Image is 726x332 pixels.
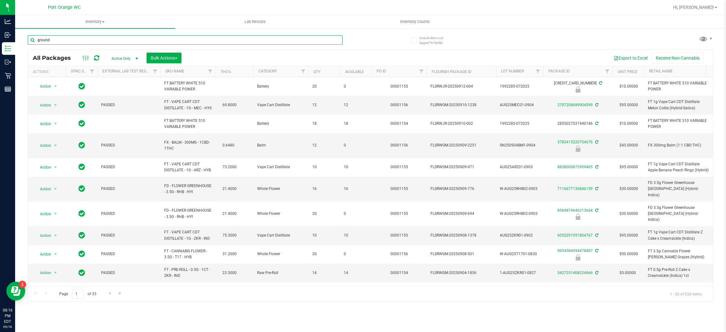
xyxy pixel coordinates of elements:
a: 00001155 [390,84,408,89]
span: Whole Flower [257,251,305,257]
a: 6052291951804767 [557,233,593,238]
span: FLSRWGM-20250909-694 [430,211,492,217]
span: 14 [344,270,368,276]
a: 3783415220754676 [557,140,593,144]
span: 31.2000 [219,249,240,259]
span: FLSRWJR-20250912-004 [430,83,492,89]
span: $95.00000 [616,100,641,110]
span: select [52,231,60,240]
a: 8569874646213664 [557,208,593,213]
span: PASSED [101,142,157,148]
inline-svg: Analytics [5,18,11,25]
span: Sync from Compliance System [598,81,602,85]
span: FT BATTERY WHITE 510 VARIABLE POWER [648,118,710,130]
a: 0954384094478407 [557,249,593,253]
span: Sync from Compliance System [594,233,598,238]
span: PASSED [101,164,157,170]
span: FLSRWGM-20250909-971 [430,164,492,170]
div: Actions [33,70,63,74]
span: FT - VAPE CART CDT DISTILLATE - 1G - ZKR - IND [164,229,212,241]
span: W-AUG25RHB02-0903 [500,211,539,217]
span: select [52,268,60,277]
span: Inventory Counts [392,19,438,25]
span: Sync from Compliance System [594,208,598,213]
span: FLSRWGM-20250908-501 [430,251,492,257]
span: 0 [344,211,368,217]
span: Sync from Compliance System [594,165,598,169]
span: In Sync [78,231,85,240]
span: $50.00000 [616,249,641,259]
span: AUG25ZKR01-0902 [500,232,539,238]
span: 1992285-072025 [500,121,539,127]
span: In Sync [78,268,85,277]
a: Category [258,69,277,73]
span: 14 [312,270,336,276]
a: Flourish Package ID [432,70,471,74]
inline-svg: Outbound [5,59,11,65]
span: Whole Flower [257,211,305,217]
span: 12 [344,102,368,108]
inline-svg: Inbound [5,32,11,38]
span: FLSRWGM-20250904-1856 [430,270,492,276]
span: select [52,119,60,128]
span: FD 3.5g Flower Greenhouse [GEOGRAPHIC_DATA] (Hybrid-Indica) [648,205,710,223]
iframe: Resource center unread badge [19,281,26,288]
a: Lot Number [501,69,524,73]
inline-svg: Reports [5,86,11,92]
span: Bulk Actions [151,55,177,60]
span: Page of 33 [54,289,101,299]
a: 00001155 [390,186,408,191]
div: [CREDIT_CARD_NUMBER] [542,80,614,93]
span: 10 [312,232,336,238]
span: Vape Cart Distillate [257,102,305,108]
a: Filter [703,66,713,77]
a: Filter [205,66,216,77]
span: 0 [344,142,368,148]
a: Qty [314,70,320,74]
span: $30.00000 [616,209,641,218]
span: FT BATTERY WHITE 510 VARIABLE POWER [164,80,212,92]
span: 10 [312,164,336,170]
span: FT - VAPE CART CDT DISTILLATE - 1G - ARZ - HYB [164,161,212,173]
iframe: Resource center [6,282,25,301]
a: Go to the next page [106,289,115,298]
inline-svg: Inventory [5,45,11,52]
span: select [52,185,60,193]
a: 00001155 [390,233,408,238]
span: PASSED [101,232,157,238]
span: Vape Cart Distillate [257,164,305,170]
span: W-AUG25T1701-0830 [500,251,539,257]
span: Port Orange WC [48,5,81,10]
span: W-AUG25RHB02-0903 [500,186,539,192]
span: SN250904BM1-0904 [500,142,539,148]
div: Newly Received [542,254,614,260]
span: 18 [344,121,368,127]
span: Action [34,141,51,150]
span: Action [34,101,51,110]
span: PASSED [101,211,157,217]
span: PASSED [101,102,157,108]
span: FT BATTERY WHITE 510 VARIABLE POWER [164,118,212,130]
span: $5.00000 [616,268,639,278]
span: In Sync [78,209,85,218]
span: In Sync [78,82,85,91]
span: FLSRWGM-20250908-1378 [430,232,492,238]
span: select [52,82,60,91]
span: Sync from Compliance System [594,140,598,144]
span: select [52,209,60,218]
span: AUG25ARZ01-0903 [500,164,539,170]
span: In Sync [78,249,85,258]
span: FT 1g Vape Cart CDT Distillate Z Cake x Creamsickle (Indica) [648,229,710,241]
span: In Sync [78,184,85,193]
span: FT BATTERY WHITE 510 VARIABLE POWER [648,80,710,92]
p: 08:16 PM EDT [3,307,12,324]
a: Filter [533,66,543,77]
a: Available [345,70,364,74]
span: Include items not tagged for facility [419,36,451,45]
a: Filter [298,66,308,77]
span: FLSRWGM-20250909-776 [430,186,492,192]
span: In Sync [78,100,85,109]
p: 09/18 [3,324,12,329]
span: Sync from Compliance System [594,271,598,275]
